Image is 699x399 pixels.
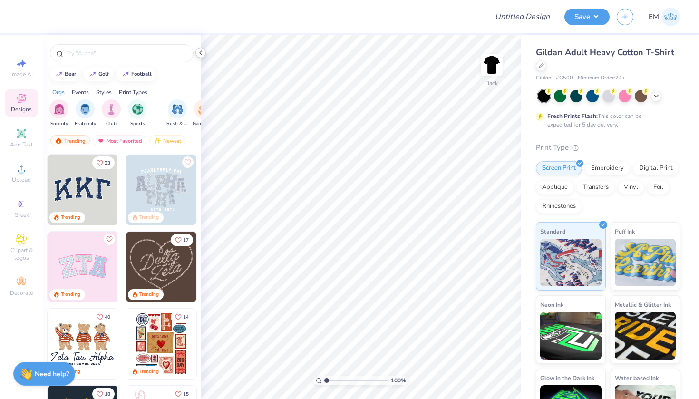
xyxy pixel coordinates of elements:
[105,392,110,397] span: 18
[10,289,33,297] span: Decorate
[578,74,625,82] span: Minimum Order: 24 +
[106,120,116,127] span: Club
[536,142,680,153] div: Print Type
[166,120,188,127] span: Rush & Bid
[615,239,676,286] img: Puff Ink
[196,232,266,302] img: ead2b24a-117b-4488-9b34-c08fd5176a7b
[128,99,147,127] button: filter button
[193,120,214,127] span: Game Day
[615,373,659,383] span: Water based Ink
[556,74,573,82] span: # G500
[615,300,671,310] span: Metallic & Glitter Ink
[50,135,90,146] div: Trending
[149,135,185,146] div: Newest
[72,88,89,97] div: Events
[166,99,188,127] div: filter for Rush & Bid
[75,120,96,127] span: Fraternity
[536,161,582,175] div: Screen Print
[615,312,676,360] img: Metallic & Glitter Ink
[485,79,498,88] div: Back
[48,155,118,225] img: 3b9aba4f-e317-4aa7-a679-c95a879539bd
[540,312,602,360] img: Neon Ink
[75,99,96,127] div: filter for Fraternity
[564,9,610,25] button: Save
[10,141,33,148] span: Add Text
[104,234,115,245] button: Like
[183,392,189,397] span: 15
[139,368,159,375] div: Trending
[35,370,69,379] strong: Need help?
[196,309,266,379] img: b0e5e834-c177-467b-9309-b33acdc40f03
[105,315,110,320] span: 40
[93,135,146,146] div: Most Favorited
[61,214,80,221] div: Trending
[48,232,118,302] img: 9980f5e8-e6a1-4b4a-8839-2b0e9349023c
[540,373,594,383] span: Glow in the Dark Ink
[171,234,193,246] button: Like
[536,47,674,58] span: Gildan Adult Heavy Cotton T-Shirt
[487,7,557,26] input: Untitled Design
[126,155,196,225] img: 5a4b4175-9e88-49c8-8a23-26d96782ddc6
[547,112,664,129] div: This color can be expedited for 5 day delivery.
[128,99,147,127] div: filter for Sports
[55,137,62,144] img: trending.gif
[536,74,551,82] span: Gildan
[547,112,598,120] strong: Fresh Prints Flash:
[647,180,670,195] div: Foil
[172,104,183,115] img: Rush & Bid Image
[536,199,582,214] div: Rhinestones
[105,161,110,165] span: 33
[50,120,68,127] span: Sorority
[585,161,630,175] div: Embroidery
[183,238,189,243] span: 17
[48,309,118,379] img: a3be6b59-b000-4a72-aad0-0c575b892a6b
[55,71,63,77] img: trend_line.gif
[196,155,266,225] img: a3f22b06-4ee5-423c-930f-667ff9442f68
[166,99,188,127] button: filter button
[482,55,501,74] img: Back
[98,71,109,77] div: golf
[391,376,406,385] span: 100 %
[92,311,115,323] button: Like
[126,309,196,379] img: 6de2c09e-6ade-4b04-8ea6-6dac27e4729e
[540,239,602,286] img: Standard
[171,311,193,323] button: Like
[633,161,679,175] div: Digital Print
[84,67,113,81] button: golf
[89,71,97,77] img: trend_line.gif
[97,137,105,144] img: most_fav.gif
[102,99,121,127] button: filter button
[126,232,196,302] img: 12710c6a-dcc0-49ce-8688-7fe8d5f96fe2
[183,315,189,320] span: 14
[132,104,143,115] img: Sports Image
[122,71,129,77] img: trend_line.gif
[618,180,644,195] div: Vinyl
[536,180,574,195] div: Applique
[615,226,635,236] span: Puff Ink
[661,8,680,26] img: Elsa Mawani
[130,120,145,127] span: Sports
[54,104,65,115] img: Sorority Image
[5,246,38,262] span: Clipart & logos
[193,99,214,127] button: filter button
[649,8,680,26] a: EM
[75,99,96,127] button: filter button
[80,104,90,115] img: Fraternity Image
[540,300,563,310] span: Neon Ink
[66,49,187,58] input: Try "Alpha"
[577,180,615,195] div: Transfers
[96,88,112,97] div: Styles
[49,99,68,127] button: filter button
[102,99,121,127] div: filter for Club
[139,214,159,221] div: Trending
[117,155,188,225] img: edfb13fc-0e43-44eb-bea2-bf7fc0dd67f9
[12,176,31,184] span: Upload
[65,71,76,77] div: bear
[131,71,152,77] div: football
[139,291,159,298] div: Trending
[106,104,116,115] img: Club Image
[117,232,188,302] img: 5ee11766-d822-42f5-ad4e-763472bf8dcf
[61,291,80,298] div: Trending
[154,137,161,144] img: Newest.gif
[540,226,565,236] span: Standard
